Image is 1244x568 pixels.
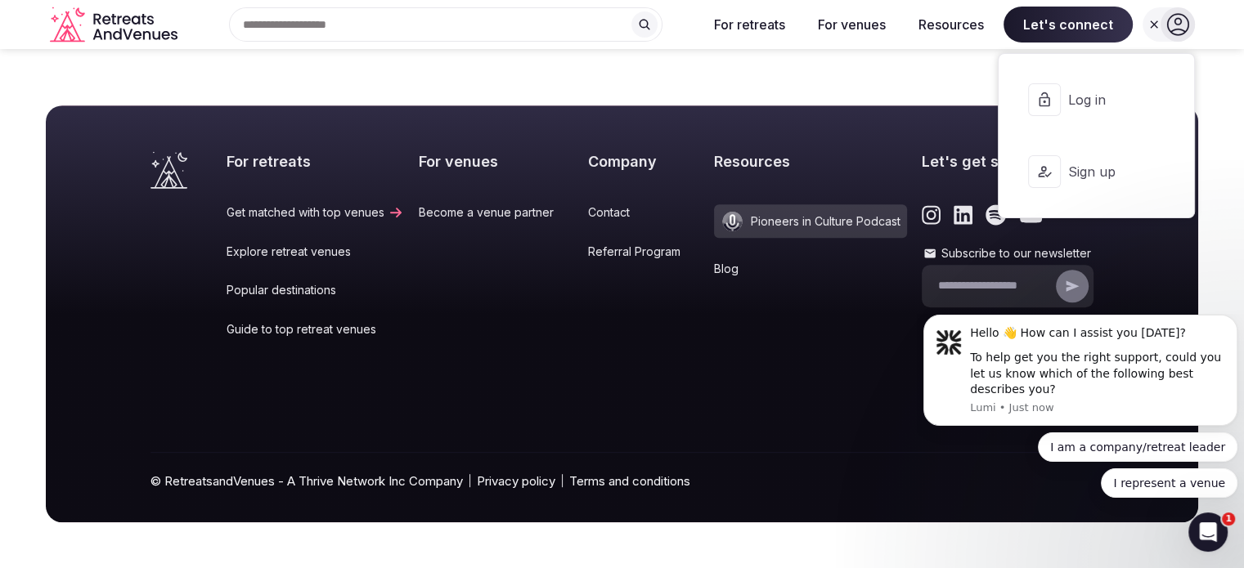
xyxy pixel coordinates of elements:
[50,7,181,43] svg: Retreats and Venues company logo
[1012,139,1180,204] button: Sign up
[905,7,997,42] button: Resources
[917,314,1244,524] iframe: Intercom notifications message
[1067,163,1146,181] span: Sign up
[569,472,690,490] a: Terms and conditions
[227,204,404,221] a: Get matched with top venues
[805,7,899,42] button: For venues
[588,244,700,260] a: Referral Program
[588,151,700,172] h2: Company
[150,151,187,189] a: Visit the homepage
[986,204,1006,226] a: Link to the retreats and venues Spotify page
[419,151,573,172] h2: For venues
[419,204,573,221] a: Become a venue partner
[1188,512,1228,552] iframe: Intercom live chat
[701,7,798,42] button: For retreats
[1004,7,1133,42] span: Let's connect
[922,151,1094,172] h2: Let's get social
[954,204,972,226] a: Link to the retreats and venues LinkedIn page
[227,151,404,172] h2: For retreats
[714,204,907,238] a: Pioneers in Culture Podcast
[714,261,907,277] a: Blog
[588,204,700,221] a: Contact
[227,321,404,338] a: Guide to top retreat venues
[922,204,941,226] a: Link to the retreats and venues Instagram page
[714,151,907,172] h2: Resources
[1067,91,1146,109] span: Log in
[1222,512,1235,526] span: 1
[477,472,555,490] a: Privacy policy
[227,282,404,298] a: Popular destinations
[1012,67,1180,132] button: Log in
[922,245,1094,262] label: Subscribe to our newsletter
[50,7,181,43] a: Visit the homepage
[227,244,404,260] a: Explore retreat venues
[150,453,1094,522] div: © RetreatsandVenues - A Thrive Network Inc Company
